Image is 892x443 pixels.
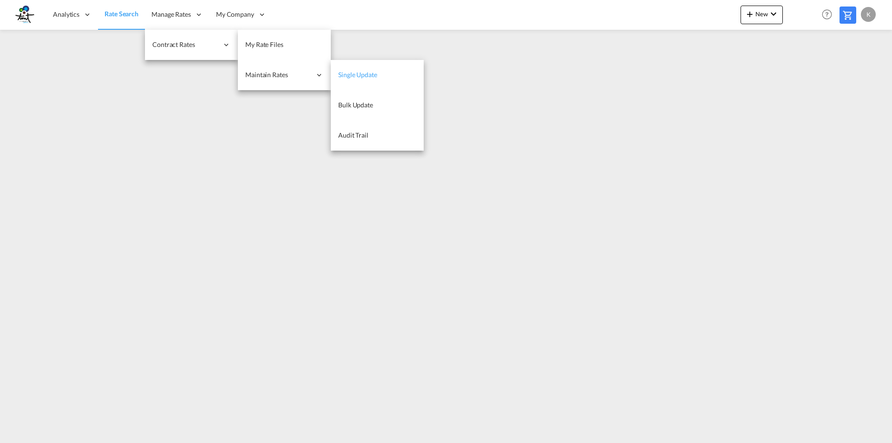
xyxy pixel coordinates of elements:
span: Rate Search [105,10,138,18]
div: Maintain Rates [238,60,331,90]
a: Bulk Update [331,90,424,120]
span: Audit Trail [338,131,368,139]
a: Single Update [331,60,424,90]
div: K [861,7,876,22]
div: Help [819,7,840,23]
span: Manage Rates [151,10,191,19]
span: Contract Rates [152,40,218,49]
span: Analytics [53,10,79,19]
span: Single Update [338,71,377,79]
button: icon-plus 400-fgNewicon-chevron-down [741,6,783,24]
div: Contract Rates [145,30,238,60]
a: Audit Trail [331,120,424,151]
span: My Company [216,10,254,19]
a: My Rate Files [238,30,331,60]
span: My Rate Files [245,40,283,48]
span: Help [819,7,835,22]
span: Maintain Rates [245,70,311,79]
span: New [744,10,779,18]
span: Bulk Update [338,101,373,109]
img: e533cd407c0111f08607b3a76ff044e7.png [14,4,35,25]
md-icon: icon-chevron-down [768,8,779,20]
md-icon: icon-plus 400-fg [744,8,755,20]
